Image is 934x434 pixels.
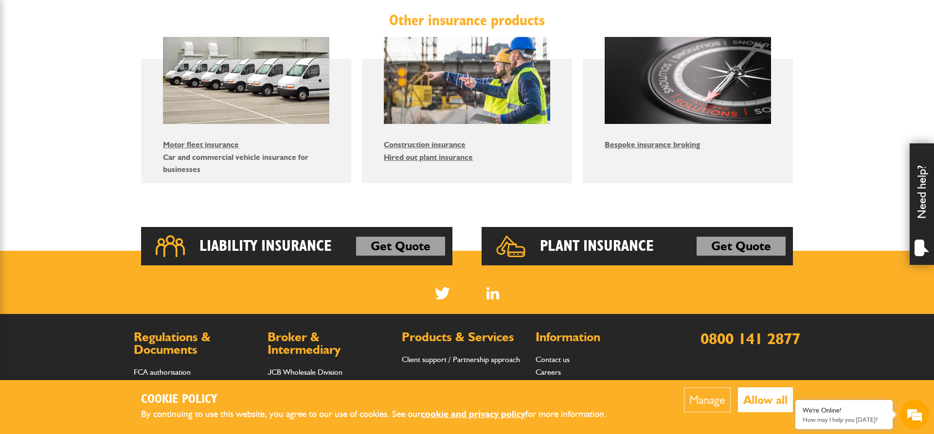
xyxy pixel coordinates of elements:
[134,367,191,377] a: FCA authorisation
[536,355,570,364] a: Contact us
[199,237,332,256] h2: Liability Insurance
[163,153,308,174] a: Car and commercial vehicle insurance for businesses
[536,367,561,377] a: Careers
[486,287,500,299] img: Linked In
[697,237,786,256] a: Get Quote
[163,37,329,124] img: Motor fleet insurance
[540,237,654,256] h2: Plant Insurance
[384,153,473,162] a: Hired out plant insurance
[700,329,800,348] a: 0800 141 2877
[738,387,793,412] button: Allow all
[134,331,258,356] h2: Regulations & Documents
[163,140,239,149] a: Motor fleet insurance
[684,387,731,412] button: Manage
[402,331,526,344] h2: Products & Services
[803,416,885,423] p: How may I help you today?
[536,331,660,344] h2: Information
[605,140,700,149] a: Bespoke insurance broking
[435,287,450,299] img: Twitter
[605,37,771,124] img: Bespoke insurance broking
[141,392,623,407] h2: Cookie Policy
[356,237,445,256] a: Get Quote
[384,37,550,124] img: Construction insurance
[384,140,466,149] a: Construction insurance
[268,331,392,356] h2: Broker & Intermediary
[402,355,520,364] a: Client support / Partnership approach
[141,407,623,422] p: By continuing to use this website, you agree to our use of cookies. See our for more information.
[141,11,793,30] h2: Other insurance products
[486,287,500,299] a: LinkedIn
[803,406,885,415] div: We're Online!
[421,408,525,419] a: cookie and privacy policy
[268,367,342,377] a: JCB Wholesale Division
[910,143,934,265] div: Need help?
